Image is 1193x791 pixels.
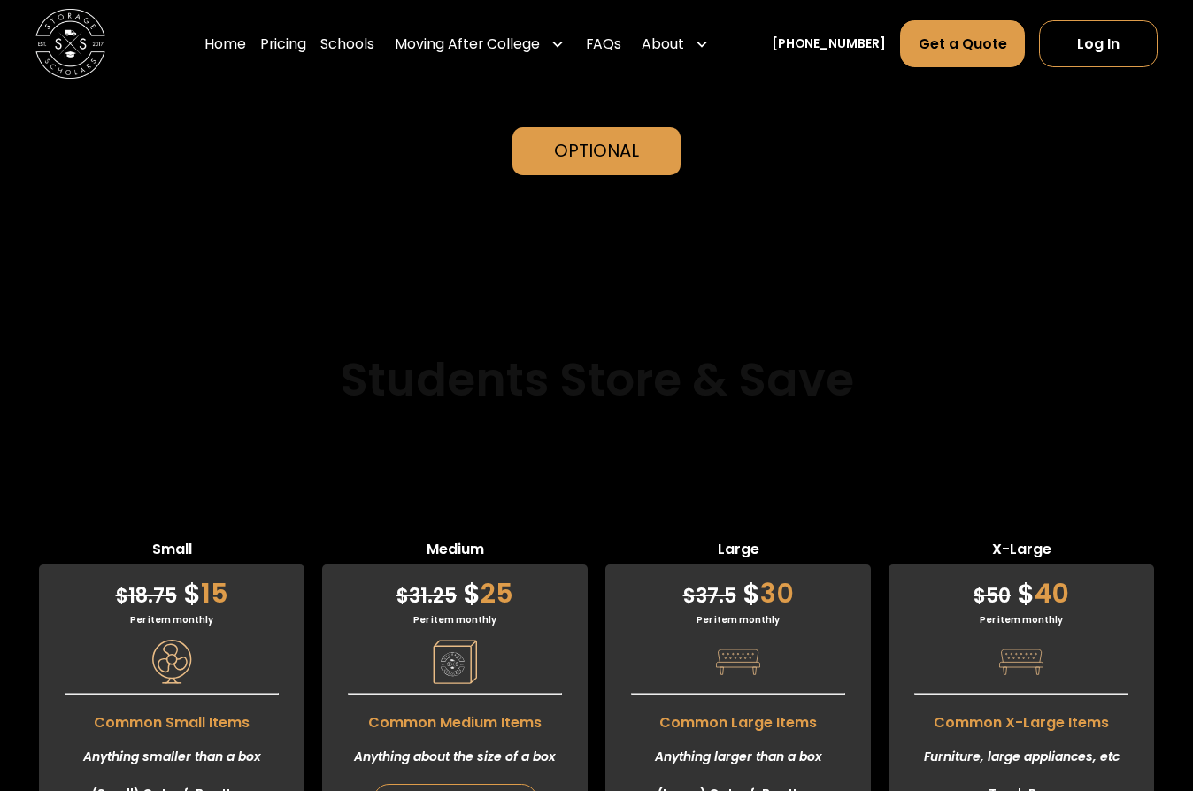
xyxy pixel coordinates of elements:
div: About [642,34,684,55]
div: Per item monthly [322,613,588,626]
div: 40 [889,564,1154,613]
div: Anything about the size of a box [322,733,588,780]
a: FAQs [586,19,621,68]
a: Pricing [260,19,306,68]
img: Pricing Category Icon [433,640,477,684]
span: $ [1017,574,1035,612]
span: $ [183,574,201,612]
span: Common Medium Items [322,703,588,733]
span: 37.5 [683,582,736,610]
a: [PHONE_NUMBER] [772,35,886,53]
span: Common Large Items [605,703,871,733]
a: Schools [320,19,374,68]
span: $ [116,582,128,610]
span: $ [974,582,986,610]
div: Optional [554,138,639,165]
img: Pricing Category Icon [716,640,760,684]
div: 30 [605,564,871,613]
span: $ [683,582,696,610]
span: 18.75 [116,582,177,610]
img: Storage Scholars main logo [35,9,105,79]
div: Furniture, large appliances, etc [889,733,1154,780]
a: Log In [1039,20,1158,67]
span: $ [463,574,481,612]
span: Common Small Items [39,703,304,733]
img: Pricing Category Icon [999,640,1043,684]
a: Get a Quote [900,20,1026,67]
div: Per item monthly [39,613,304,626]
div: About [635,19,715,68]
div: Moving After College [395,34,540,55]
span: 31.25 [396,582,457,610]
h2: Students Store & Save [340,353,854,408]
div: Anything larger than a box [605,733,871,780]
a: home [35,9,105,79]
div: Moving After College [388,19,571,68]
span: Large [605,539,871,564]
span: Medium [322,539,588,564]
span: $ [396,582,409,610]
span: Common X-Large Items [889,703,1154,733]
div: Per item monthly [889,613,1154,626]
div: Per item monthly [605,613,871,626]
div: Anything smaller than a box [39,733,304,780]
span: X-Large [889,539,1154,564]
span: $ [743,574,760,612]
span: 50 [974,582,1011,610]
img: Pricing Category Icon [150,640,194,684]
div: 25 [322,564,588,613]
span: Small [39,539,304,564]
a: Home [204,19,246,68]
div: 15 [39,564,304,613]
